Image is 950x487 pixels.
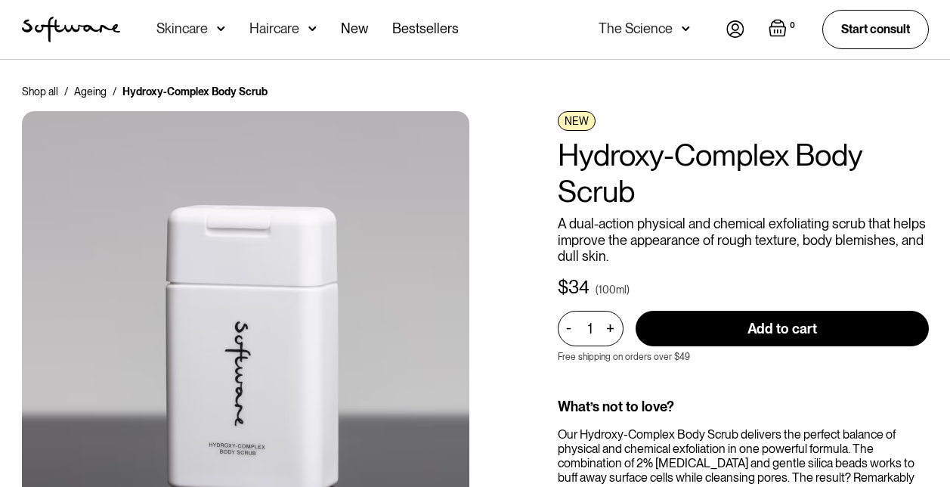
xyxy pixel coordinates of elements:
[822,10,929,48] a: Start consult
[558,352,690,362] p: Free shipping on orders over $49
[558,111,596,131] div: NEW
[636,311,929,346] input: Add to cart
[769,19,798,40] a: Open empty cart
[682,21,690,36] img: arrow down
[249,21,299,36] div: Haircare
[22,84,58,99] a: Shop all
[22,17,120,42] img: Software Logo
[74,84,107,99] a: Ageing
[787,19,798,33] div: 0
[156,21,208,36] div: Skincare
[568,277,589,299] div: 34
[558,216,929,265] p: A dual-action physical and chemical exfoliating scrub that helps improve the appearance of rough ...
[602,320,619,337] div: +
[217,21,225,36] img: arrow down
[113,84,116,99] div: /
[558,399,929,415] div: What’s not to love?
[558,137,929,209] h1: Hydroxy-Complex Body Scrub
[558,277,568,299] div: $
[308,21,317,36] img: arrow down
[122,84,268,99] div: Hydroxy-Complex Body Scrub
[64,84,68,99] div: /
[596,282,630,297] div: (100ml)
[566,320,576,337] div: -
[599,21,673,36] div: The Science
